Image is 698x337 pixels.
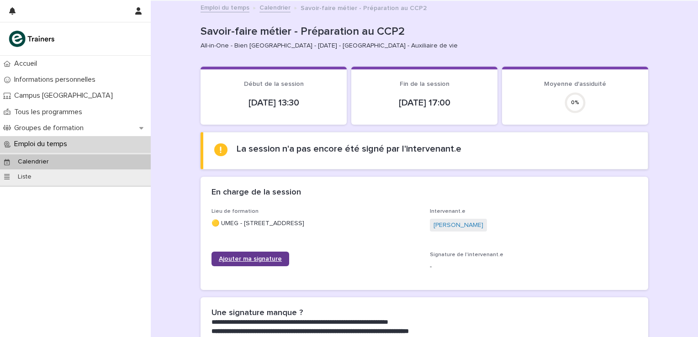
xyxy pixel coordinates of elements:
[301,2,427,12] p: Savoir-faire métier - Préparation au CCP2
[11,173,39,181] p: Liste
[244,81,304,87] span: Début de la session
[212,252,289,266] a: Ajouter ma signature
[11,108,90,116] p: Tous les programmes
[201,42,641,50] p: All-in-One - Bien [GEOGRAPHIC_DATA] - [DATE] - [GEOGRAPHIC_DATA] - Auxiliaire de vie
[11,59,44,68] p: Accueil
[430,262,637,272] p: -
[7,30,58,48] img: K0CqGN7SDeD6s4JG8KQk
[564,100,586,106] div: 0 %
[237,143,461,154] h2: La session n'a pas encore été signé par l'intervenant.e
[362,97,486,108] p: [DATE] 17:00
[11,124,91,132] p: Groupes de formation
[11,91,120,100] p: Campus [GEOGRAPHIC_DATA]
[11,158,56,166] p: Calendrier
[212,219,419,228] p: 🟡 UMEG - [STREET_ADDRESS]
[11,140,74,148] p: Emploi du temps
[212,308,303,318] h2: Une signature manque ?
[212,209,259,214] span: Lieu de formation
[400,81,449,87] span: Fin de la session
[201,25,645,38] p: Savoir-faire métier - Préparation au CCP2
[544,81,606,87] span: Moyenne d'assiduité
[430,252,503,258] span: Signature de l'intervenant.e
[430,209,465,214] span: Intervenant.e
[212,188,301,198] h2: En charge de la session
[434,221,483,230] a: [PERSON_NAME]
[11,75,103,84] p: Informations personnelles
[219,256,282,262] span: Ajouter ma signature
[212,97,336,108] p: [DATE] 13:30
[259,2,291,12] a: Calendrier
[201,2,249,12] a: Emploi du temps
